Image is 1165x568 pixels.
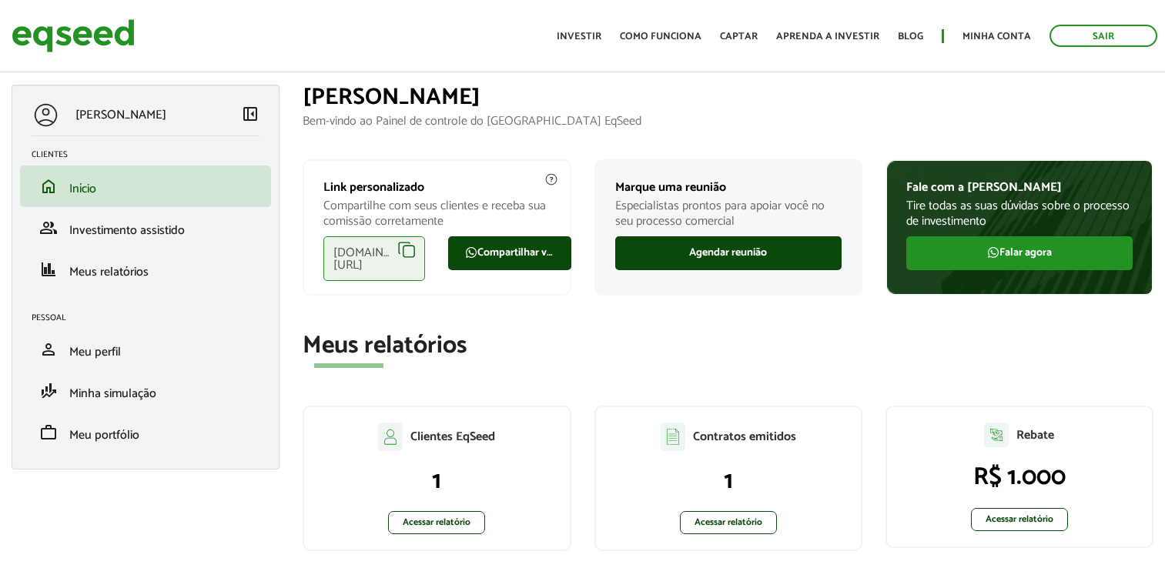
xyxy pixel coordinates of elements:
a: Sair [1050,25,1157,47]
a: Investir [557,32,601,42]
a: finance_modeMinha simulação [32,382,259,400]
a: personMeu perfil [32,340,259,359]
a: Minha conta [962,32,1031,42]
span: home [39,177,58,195]
span: group [39,219,58,237]
span: Meu perfil [69,342,121,363]
p: R$ 1.000 [902,463,1137,492]
p: Tire todas as suas dúvidas sobre o processo de investimento [906,199,1133,228]
a: financeMeus relatórios [32,260,259,279]
p: Marque uma reunião [615,180,842,195]
p: Bem-vindo ao Painel de controle do [GEOGRAPHIC_DATA] EqSeed [303,114,1153,129]
li: Meu portfólio [20,412,271,453]
span: work [39,423,58,442]
a: workMeu portfólio [32,423,259,442]
div: [DOMAIN_NAME][URL] [323,236,425,281]
a: Captar [720,32,758,42]
span: Meus relatórios [69,262,149,282]
p: [PERSON_NAME] [75,108,166,122]
img: agent-relatorio.svg [984,423,1009,447]
a: Blog [898,32,923,42]
a: Acessar relatório [971,508,1068,531]
p: Rebate [1016,428,1054,443]
p: Compartilhe com seus clientes e receba sua comissão corretamente [323,199,550,228]
li: Meu perfil [20,329,271,370]
li: Minha simulação [20,370,271,412]
li: Meus relatórios [20,249,271,290]
span: Meu portfólio [69,425,139,446]
img: agent-clientes.svg [378,423,403,450]
a: Compartilhar via WhatsApp [448,236,571,270]
img: agent-contratos.svg [661,423,685,451]
a: groupInvestimento assistido [32,219,259,237]
span: person [39,340,58,359]
img: agent-meulink-info2.svg [544,172,558,186]
p: Contratos emitidos [693,429,796,444]
p: Clientes EqSeed [410,429,495,444]
h2: Pessoal [32,313,271,322]
p: Fale com a [PERSON_NAME] [906,180,1133,195]
p: Link personalizado [323,180,550,195]
li: Investimento assistido [20,207,271,249]
span: Minha simulação [69,383,156,404]
span: finance_mode [39,382,58,400]
a: Aprenda a investir [776,32,879,42]
span: finance [39,260,58,279]
h2: Meus relatórios [303,332,1153,359]
img: FaWhatsapp.svg [987,246,999,259]
a: Falar agora [906,236,1133,270]
a: Agendar reunião [615,236,842,270]
li: Início [20,165,271,207]
p: 1 [320,466,554,496]
a: Como funciona [620,32,701,42]
h1: [PERSON_NAME] [303,85,1153,110]
span: left_panel_close [241,105,259,123]
h2: Clientes [32,150,271,159]
span: Investimento assistido [69,220,185,241]
a: Acessar relatório [680,511,777,534]
a: Acessar relatório [388,511,485,534]
a: Colapsar menu [241,105,259,126]
img: EqSeed [12,15,135,56]
a: homeInício [32,177,259,195]
p: Especialistas prontos para apoiar você no seu processo comercial [615,199,842,228]
p: 1 [611,466,845,496]
img: FaWhatsapp.svg [465,246,477,259]
span: Início [69,179,96,199]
